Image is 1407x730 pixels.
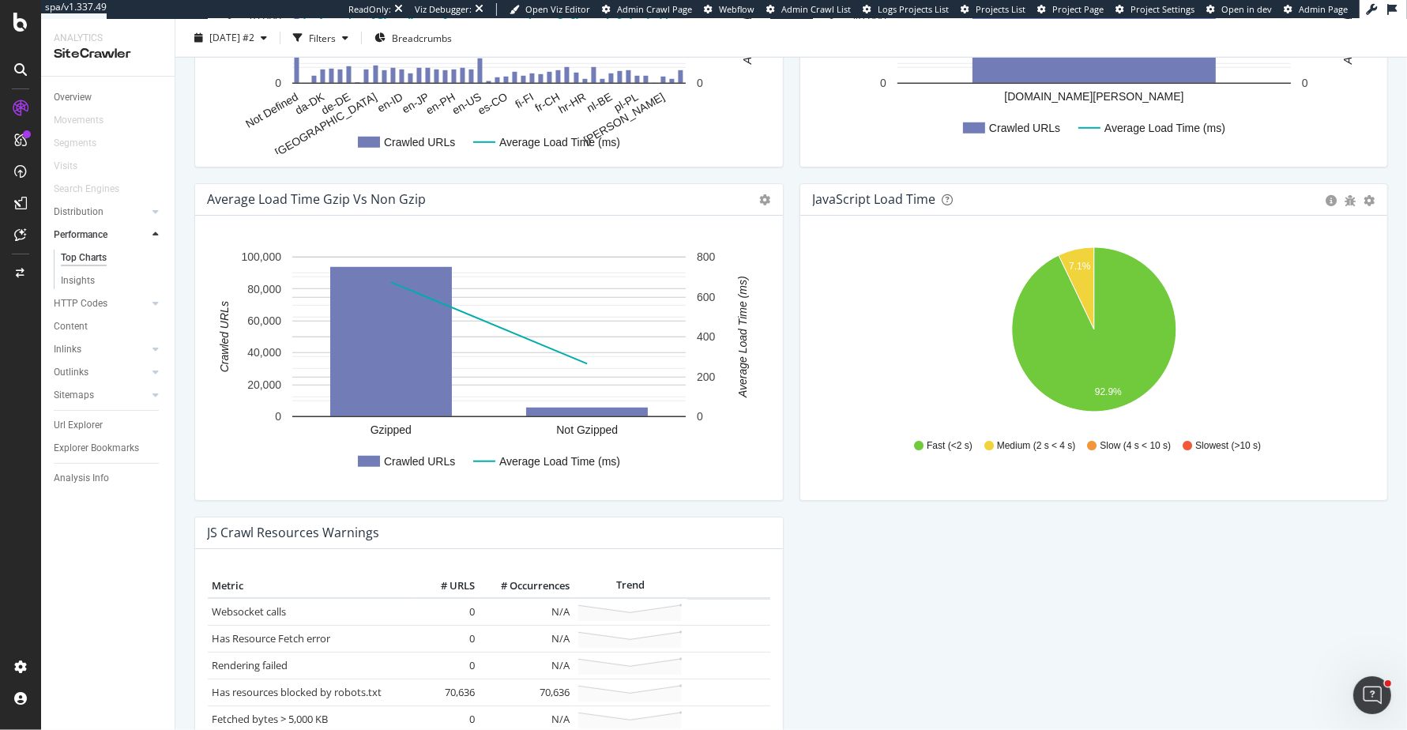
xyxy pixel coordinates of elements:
text: da-DK [293,90,327,117]
div: Distribution [54,204,103,220]
div: Analysis Info [54,470,109,487]
text: 0 [697,77,703,89]
text: es-CO [476,90,510,117]
a: Fetched bytes > 5,000 KB [212,712,328,726]
span: Project Page [1052,3,1104,15]
text: 200 [697,371,716,383]
text: Not Defined [243,90,300,130]
text: Crawled URLs [989,122,1060,134]
div: Sitemaps [54,387,94,404]
td: 0 [416,625,479,652]
button: Filters [287,25,355,51]
a: Explorer Bookmarks [54,440,164,457]
a: Admin Page [1284,3,1348,16]
text: 0 [1302,77,1308,89]
text: Not Gzipped [556,423,618,436]
text: Crawled URLs [384,136,455,149]
a: Inlinks [54,341,148,358]
text: Average Load Time (ms) [499,136,620,149]
a: Open in dev [1206,3,1272,16]
td: 0 [416,598,479,626]
a: Logs Projects List [863,3,949,16]
div: Outlinks [54,364,88,381]
a: Has resources blocked by robots.txt [212,685,382,699]
text: 0 [697,410,703,423]
div: Viz Debugger: [415,3,472,16]
a: Has Resource Fetch error [212,631,330,645]
a: Performance [54,227,148,243]
text: 600 [697,291,716,303]
h4: Average Load Time Gzip vs Non Gzip [207,189,426,210]
a: Project Page [1037,3,1104,16]
text: 80,000 [247,283,281,295]
text: en-PH [423,90,457,117]
a: Segments [54,135,112,152]
text: de-DE [319,90,352,117]
div: Inlinks [54,341,81,358]
button: [DATE] #2 [188,25,273,51]
a: Analysis Info [54,470,164,487]
span: Medium (2 s < 4 s) [997,439,1076,453]
div: Filters [309,31,336,44]
th: Trend [574,574,687,598]
text: [PERSON_NAME] [581,90,667,146]
td: N/A [479,598,574,626]
a: Overview [54,89,164,106]
h4: JS Crawl Resources Warnings [207,522,379,544]
span: Fast (<2 s) [927,439,972,453]
div: Segments [54,135,96,152]
text: 20,000 [247,378,281,391]
a: Open Viz Editor [510,3,590,16]
a: Outlinks [54,364,148,381]
td: 0 [416,652,479,679]
a: Webflow [704,3,754,16]
a: Sitemaps [54,387,148,404]
a: Content [54,318,164,335]
text: en-[GEOGRAPHIC_DATA] [259,90,379,167]
a: Url Explorer [54,417,164,434]
div: ReadOnly: [348,3,391,16]
text: 92.9% [1094,386,1121,397]
text: Gzipped [371,423,412,436]
span: Webflow [719,3,754,15]
span: Admin Page [1299,3,1348,15]
span: Projects List [976,3,1025,15]
td: N/A [479,652,574,679]
button: Breadcrumbs [368,25,458,51]
text: [DOMAIN_NAME][PERSON_NAME] [1004,90,1183,103]
span: 2025 Sep. 30th #2 [209,31,254,44]
text: hr-HR [556,90,588,116]
td: N/A [479,625,574,652]
text: 0 [275,77,281,89]
th: Metric [208,574,416,598]
a: Top Charts [61,250,164,266]
text: Crawled URLs [218,301,231,372]
a: Distribution [54,204,148,220]
div: HTTP Codes [54,295,107,312]
div: Movements [54,112,103,129]
i: Options [760,194,771,205]
td: 70,636 [416,679,479,706]
text: 0 [880,77,886,89]
text: fr-CH [532,90,562,115]
a: Websocket calls [212,604,286,619]
a: Projects List [961,3,1025,16]
a: Rendering failed [212,658,288,672]
text: 60,000 [247,314,281,327]
text: fi-FI [513,90,536,111]
text: Crawled URLs [384,455,455,468]
td: 70,636 [479,679,574,706]
div: Search Engines [54,181,119,198]
div: Overview [54,89,92,106]
text: 40,000 [247,347,281,359]
a: Movements [54,112,119,129]
iframe: Intercom live chat [1353,676,1391,714]
text: pl-PL [611,90,640,114]
div: Analytics [54,32,162,45]
div: Content [54,318,88,335]
div: Explorer Bookmarks [54,440,139,457]
div: Top Charts [61,250,107,266]
svg: A chart. [208,241,770,487]
text: 400 [697,330,716,343]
